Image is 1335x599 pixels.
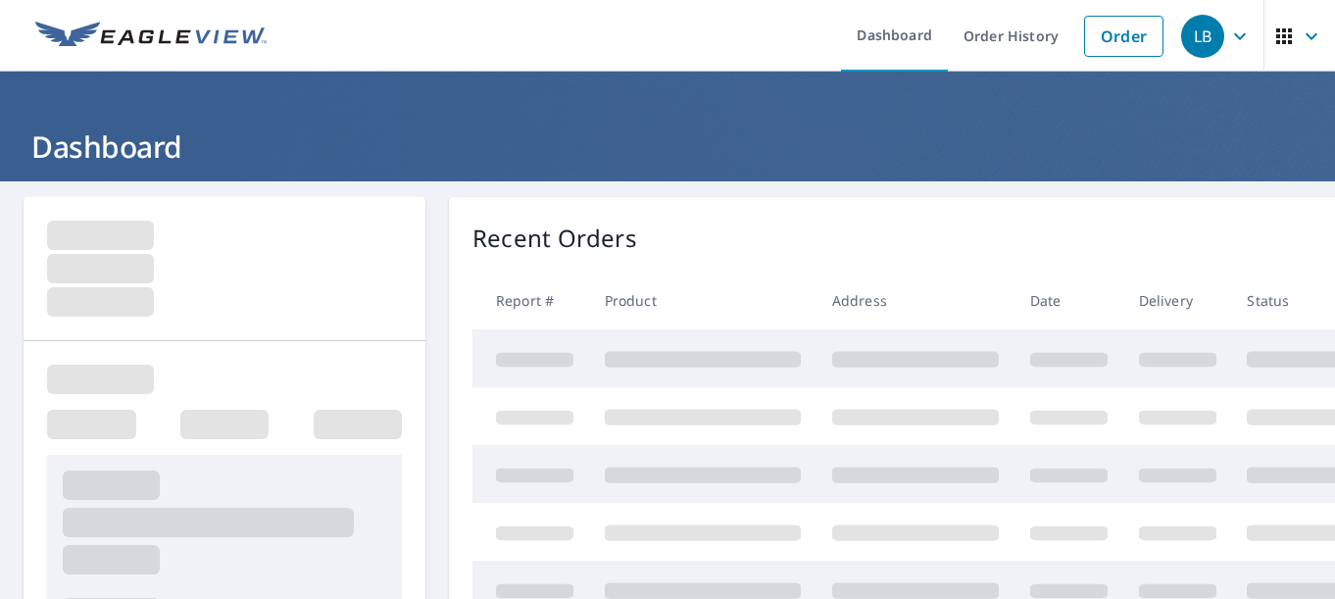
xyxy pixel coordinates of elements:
[472,272,589,329] th: Report #
[1084,16,1163,57] a: Order
[1181,15,1224,58] div: LB
[35,22,267,51] img: EV Logo
[589,272,816,329] th: Product
[24,126,1311,167] h1: Dashboard
[1123,272,1232,329] th: Delivery
[816,272,1014,329] th: Address
[472,221,637,256] p: Recent Orders
[1014,272,1123,329] th: Date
